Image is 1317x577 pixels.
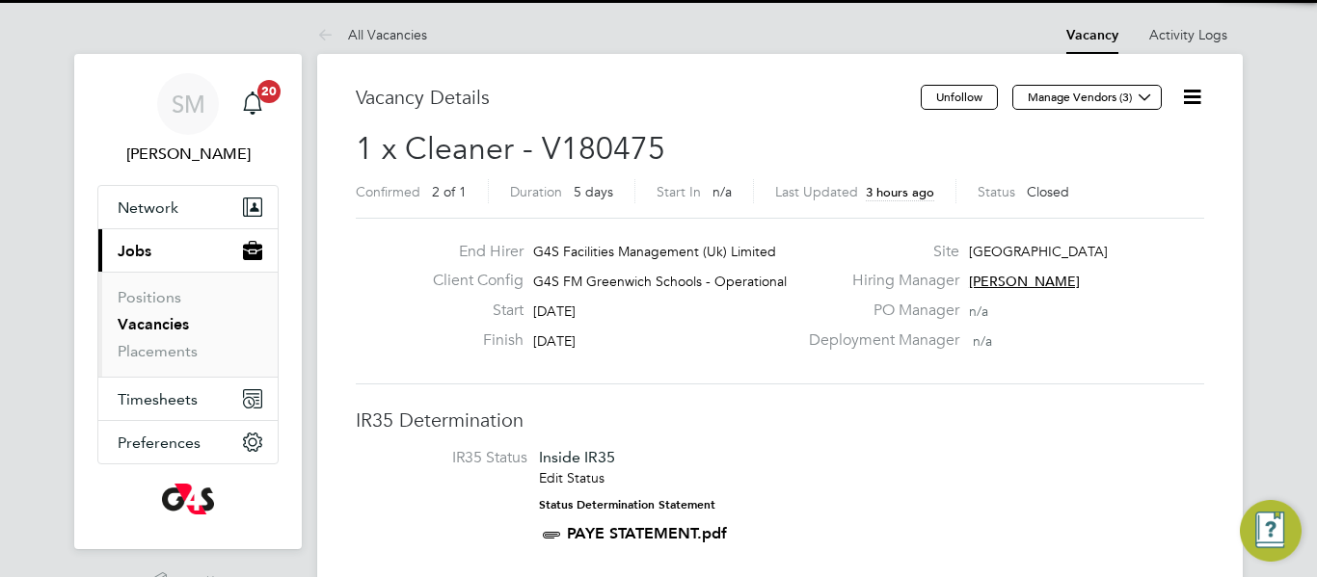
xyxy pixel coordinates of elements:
[533,273,787,290] span: G4S FM Greenwich Schools - Operational
[775,183,858,200] label: Last Updated
[969,302,988,320] span: n/a
[375,448,527,468] label: IR35 Status
[1012,85,1162,110] button: Manage Vendors (3)
[797,301,959,321] label: PO Manager
[317,26,427,43] a: All Vacancies
[233,73,272,135] a: 20
[98,421,278,463] button: Preferences
[1149,26,1227,43] a: Activity Logs
[356,85,921,110] h3: Vacancy Details
[533,332,576,350] span: [DATE]
[417,242,524,262] label: End Hirer
[417,330,524,351] label: Finish
[1240,500,1302,562] button: Engage Resource Center
[98,378,278,420] button: Timesheets
[118,342,198,360] a: Placements
[97,484,279,514] a: Go to home page
[539,448,615,466] span: Inside IR35
[432,183,467,200] span: 2 of 1
[356,130,665,168] span: 1 x Cleaner - V180475
[866,184,934,200] span: 3 hours ago
[1027,183,1069,200] span: Closed
[539,469,605,486] a: Edit Status
[162,484,214,514] img: g4s-logo-retina.png
[118,242,151,260] span: Jobs
[417,271,524,291] label: Client Config
[118,288,181,306] a: Positions
[797,242,959,262] label: Site
[356,407,1204,433] h3: IR35 Determination
[533,302,576,320] span: [DATE]
[98,186,278,228] button: Network
[97,73,279,166] a: SM[PERSON_NAME]
[567,524,727,542] a: PAYE STATEMENT.pdf
[356,183,420,200] label: Confirmed
[510,183,562,200] label: Duration
[74,54,302,549] nav: Main navigation
[539,498,715,511] strong: Status Determination Statement
[973,332,992,350] span: n/a
[97,143,279,166] span: Shirley Marshall
[574,183,613,200] span: 5 days
[1066,27,1118,43] a: Vacancy
[118,198,178,217] span: Network
[118,433,201,452] span: Preferences
[969,273,1080,290] span: [PERSON_NAME]
[712,183,732,200] span: n/a
[172,92,205,117] span: SM
[118,390,198,408] span: Timesheets
[921,85,998,110] button: Unfollow
[797,330,959,351] label: Deployment Manager
[98,229,278,272] button: Jobs
[657,183,701,200] label: Start In
[417,301,524,321] label: Start
[257,80,281,103] span: 20
[969,243,1108,260] span: [GEOGRAPHIC_DATA]
[797,271,959,291] label: Hiring Manager
[98,272,278,377] div: Jobs
[533,243,776,260] span: G4S Facilities Management (Uk) Limited
[978,183,1015,200] label: Status
[118,315,189,333] a: Vacancies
